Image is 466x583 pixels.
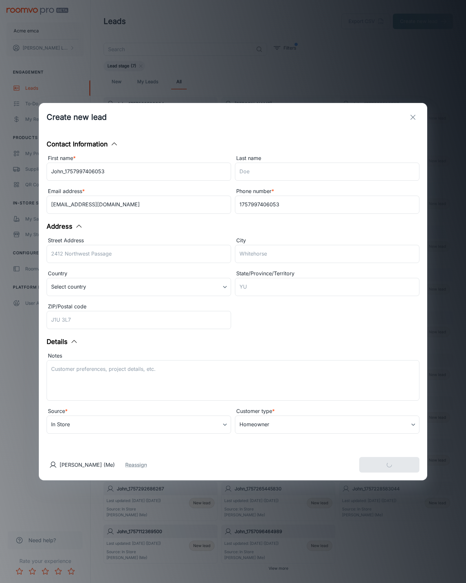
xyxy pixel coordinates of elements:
[47,245,231,263] input: 2412 Northwest Passage
[235,269,419,278] div: State/Province/Territory
[47,236,231,245] div: Street Address
[47,337,78,347] button: Details
[47,139,118,149] button: Contact Information
[235,163,419,181] input: Doe
[47,154,231,163] div: First name
[47,303,231,311] div: ZIP/Postal code
[47,111,107,123] h1: Create new lead
[47,163,231,181] input: John
[60,461,115,469] p: [PERSON_NAME] (Me)
[47,222,83,231] button: Address
[47,407,231,416] div: Source
[235,245,419,263] input: Whitehorse
[235,196,419,214] input: +1 439-123-4567
[47,196,231,214] input: myname@example.com
[47,269,231,278] div: Country
[47,311,231,329] input: J1U 3L7
[47,416,231,434] div: In Store
[235,187,419,196] div: Phone number
[47,278,231,296] div: Select country
[47,187,231,196] div: Email address
[406,111,419,124] button: exit
[235,278,419,296] input: YU
[235,154,419,163] div: Last name
[47,352,419,360] div: Notes
[235,407,419,416] div: Customer type
[235,236,419,245] div: City
[125,461,147,469] button: Reassign
[235,416,419,434] div: Homeowner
